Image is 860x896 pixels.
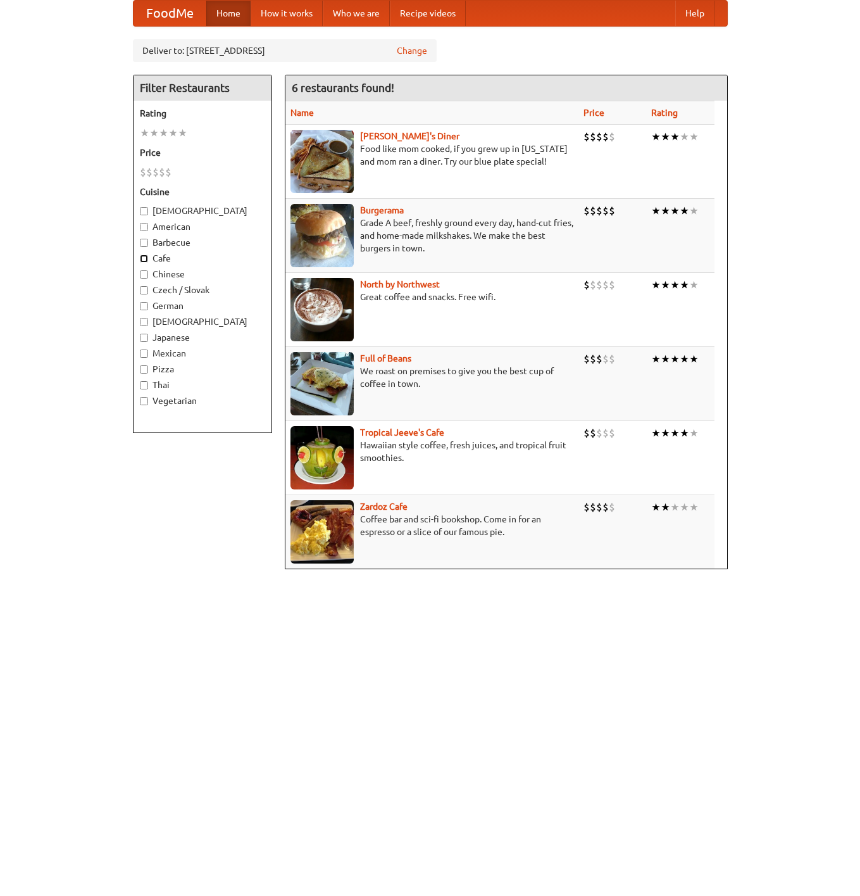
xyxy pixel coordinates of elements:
[689,426,699,440] li: ★
[670,204,680,218] li: ★
[134,1,206,26] a: FoodMe
[661,500,670,514] li: ★
[140,223,148,231] input: American
[651,426,661,440] li: ★
[670,426,680,440] li: ★
[590,204,596,218] li: $
[360,502,408,512] a: Zardoz Cafe
[602,352,609,366] li: $
[290,217,573,255] p: Grade A beef, freshly ground every day, hand-cut fries, and home-made milkshakes. We make the bes...
[602,278,609,292] li: $
[670,500,680,514] li: ★
[590,130,596,144] li: $
[153,165,159,179] li: $
[680,278,689,292] li: ★
[689,204,699,218] li: ★
[140,255,148,263] input: Cafe
[661,426,670,440] li: ★
[140,350,148,358] input: Mexican
[680,500,689,514] li: ★
[651,278,661,292] li: ★
[680,352,689,366] li: ★
[290,130,354,193] img: sallys.jpg
[680,204,689,218] li: ★
[292,82,394,94] ng-pluralize: 6 restaurants found!
[290,513,573,538] p: Coffee bar and sci-fi bookshop. Come in for an espresso or a slice of our famous pie.
[397,44,427,57] a: Change
[140,107,265,120] h5: Rating
[140,165,146,179] li: $
[609,352,615,366] li: $
[140,186,265,198] h5: Cuisine
[290,365,573,390] p: We roast on premises to give you the best cup of coffee in town.
[140,394,265,407] label: Vegetarian
[140,365,148,374] input: Pizza
[140,220,265,233] label: American
[609,500,615,514] li: $
[140,146,265,159] h5: Price
[140,252,265,265] label: Cafe
[178,126,187,140] li: ★
[602,426,609,440] li: $
[206,1,251,26] a: Home
[140,379,265,391] label: Thai
[290,278,354,341] img: north.jpg
[149,126,159,140] li: ★
[290,500,354,564] img: zardoz.jpg
[140,205,265,217] label: [DEMOGRAPHIC_DATA]
[360,205,404,215] a: Burgerama
[360,131,459,141] b: [PERSON_NAME]'s Diner
[680,130,689,144] li: ★
[661,204,670,218] li: ★
[590,278,596,292] li: $
[323,1,390,26] a: Who we are
[140,286,148,294] input: Czech / Slovak
[290,352,354,415] img: beans.jpg
[689,130,699,144] li: ★
[140,270,148,279] input: Chinese
[596,130,602,144] li: $
[140,347,265,360] label: Mexican
[596,204,602,218] li: $
[290,204,354,267] img: burgerama.jpg
[596,500,602,514] li: $
[140,331,265,344] label: Japanese
[651,204,661,218] li: ★
[661,130,670,144] li: ★
[133,39,437,62] div: Deliver to: [STREET_ADDRESS]
[140,363,265,375] label: Pizza
[661,352,670,366] li: ★
[146,165,153,179] li: $
[140,126,149,140] li: ★
[596,352,602,366] li: $
[360,353,411,363] a: Full of Beans
[689,352,699,366] li: ★
[390,1,466,26] a: Recipe videos
[165,165,171,179] li: $
[590,426,596,440] li: $
[168,126,178,140] li: ★
[590,500,596,514] li: $
[583,426,590,440] li: $
[251,1,323,26] a: How it works
[651,130,661,144] li: ★
[609,426,615,440] li: $
[675,1,714,26] a: Help
[670,130,680,144] li: ★
[651,352,661,366] li: ★
[689,500,699,514] li: ★
[290,291,573,303] p: Great coffee and snacks. Free wifi.
[583,130,590,144] li: $
[609,130,615,144] li: $
[651,500,661,514] li: ★
[596,278,602,292] li: $
[290,439,573,464] p: Hawaiian style coffee, fresh juices, and tropical fruit smoothies.
[583,352,590,366] li: $
[159,165,165,179] li: $
[689,278,699,292] li: ★
[680,426,689,440] li: ★
[140,284,265,296] label: Czech / Slovak
[596,426,602,440] li: $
